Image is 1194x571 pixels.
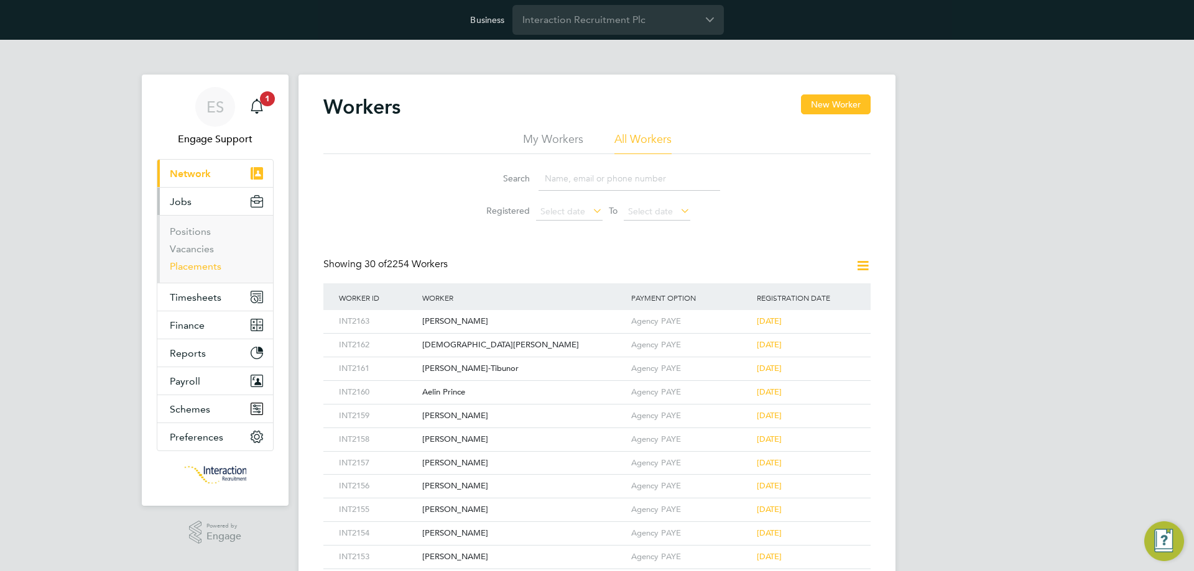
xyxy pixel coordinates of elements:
[206,521,241,531] span: Powered by
[419,498,628,521] div: [PERSON_NAME]
[628,498,754,521] div: Agency PAYE
[336,474,858,485] a: INT2156[PERSON_NAME]Agency PAYE[DATE]
[628,546,754,569] div: Agency PAYE
[336,333,858,344] a: INT2162[DEMOGRAPHIC_DATA][PERSON_NAME]Agency PAYE[DATE]
[336,404,858,414] a: INT2159[PERSON_NAME]Agency PAYE[DATE]
[757,480,782,491] span: [DATE]
[170,226,211,237] a: Positions
[157,464,274,483] a: Go to home page
[244,87,269,127] a: 1
[364,258,387,270] span: 30 of
[628,357,754,380] div: Agency PAYE
[628,428,754,451] div: Agency PAYE
[170,196,192,208] span: Jobs
[757,386,782,397] span: [DATE]
[757,528,782,538] span: [DATE]
[170,375,200,387] span: Payroll
[336,427,858,438] a: INT2158[PERSON_NAME]Agency PAYE[DATE]
[206,99,224,115] span: ES
[170,291,221,303] span: Timesheets
[614,132,672,154] li: All Workers
[470,14,504,25] label: Business
[757,434,782,444] span: [DATE]
[157,423,273,450] button: Preferences
[757,339,782,350] span: [DATE]
[419,381,628,404] div: Aelin Prince
[323,258,450,271] div: Showing
[170,319,205,331] span: Finance
[628,310,754,333] div: Agency PAYE
[628,475,754,498] div: Agency PAYE
[419,452,628,475] div: [PERSON_NAME]
[419,404,628,427] div: [PERSON_NAME]
[628,522,754,545] div: Agency PAYE
[184,464,246,483] img: interactionrecruitment-logo-retina.png
[170,243,214,255] a: Vacancies
[157,188,273,215] button: Jobs
[157,395,273,423] button: Schemes
[628,381,754,404] div: Agency PAYE
[757,504,782,514] span: [DATE]
[754,283,858,312] div: Registration Date
[170,431,223,443] span: Preferences
[336,404,419,427] div: INT2159
[474,205,530,216] label: Registered
[628,452,754,475] div: Agency PAYE
[336,428,419,451] div: INT2158
[419,283,628,312] div: Worker
[170,403,210,415] span: Schemes
[336,451,858,462] a: INT2157[PERSON_NAME]Agency PAYE[DATE]
[336,452,419,475] div: INT2157
[419,475,628,498] div: [PERSON_NAME]
[336,334,419,357] div: INT2162
[757,363,782,373] span: [DATE]
[605,203,621,219] span: To
[170,347,206,359] span: Reports
[336,546,419,569] div: INT2153
[336,357,858,367] a: INT2161[PERSON_NAME]-TibunorAgency PAYE[DATE]
[157,283,273,311] button: Timesheets
[419,522,628,545] div: [PERSON_NAME]
[336,381,419,404] div: INT2160
[170,260,221,272] a: Placements
[157,160,273,187] button: Network
[157,132,274,147] span: Engage Support
[336,498,858,508] a: INT2155[PERSON_NAME]Agency PAYE[DATE]
[142,75,289,506] nav: Main navigation
[157,311,273,339] button: Finance
[170,168,211,180] span: Network
[540,206,585,217] span: Select date
[336,309,858,320] a: INT2163[PERSON_NAME]Agency PAYE[DATE]
[757,410,782,421] span: [DATE]
[336,380,858,391] a: INT2160Aelin PrinceAgency PAYE[DATE]
[157,339,273,367] button: Reports
[1144,521,1184,561] button: Engage Resource Center
[628,206,673,217] span: Select date
[157,367,273,395] button: Payroll
[474,173,530,184] label: Search
[336,475,419,498] div: INT2156
[757,316,782,326] span: [DATE]
[628,283,754,312] div: Payment Option
[757,457,782,468] span: [DATE]
[757,551,782,562] span: [DATE]
[523,132,583,154] li: My Workers
[539,167,720,191] input: Name, email or phone number
[157,87,274,147] a: ESEngage Support
[801,94,871,114] button: New Worker
[419,357,628,380] div: [PERSON_NAME]-Tibunor
[260,91,275,106] span: 1
[206,531,241,542] span: Engage
[336,283,419,312] div: Worker ID
[336,521,858,532] a: INT2154[PERSON_NAME]Agency PAYE[DATE]
[336,357,419,380] div: INT2161
[628,404,754,427] div: Agency PAYE
[628,334,754,357] div: Agency PAYE
[364,258,448,270] span: 2254 Workers
[419,334,628,357] div: [DEMOGRAPHIC_DATA][PERSON_NAME]
[336,310,419,333] div: INT2163
[419,546,628,569] div: [PERSON_NAME]
[157,215,273,283] div: Jobs
[189,521,242,544] a: Powered byEngage
[419,310,628,333] div: [PERSON_NAME]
